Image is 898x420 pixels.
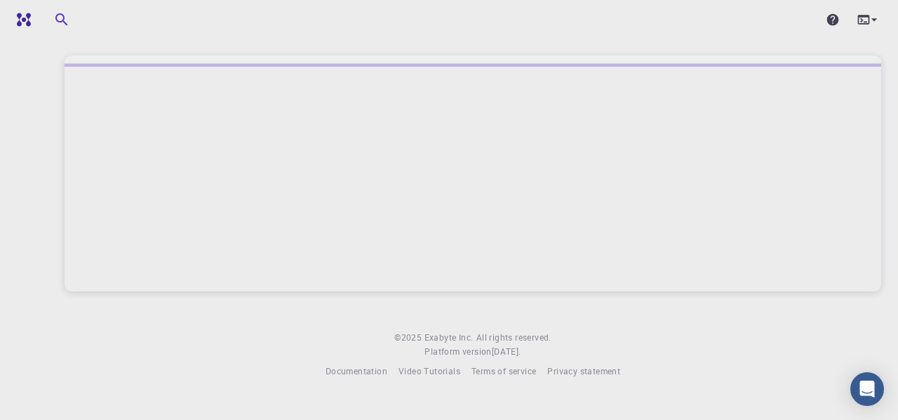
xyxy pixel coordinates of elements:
span: All rights reserved. [476,331,551,345]
a: Video Tutorials [398,365,460,379]
a: [DATE]. [492,345,521,359]
a: Privacy statement [547,365,620,379]
span: Documentation [326,365,387,376]
a: Terms of service [471,365,536,379]
span: Video Tutorials [398,365,460,376]
span: Privacy statement [547,365,620,376]
span: Platform version [424,345,491,359]
img: logo [11,13,31,27]
span: Terms of service [471,365,536,376]
span: [DATE] . [492,346,521,357]
div: Open Intercom Messenger [850,372,884,406]
span: Exabyte Inc. [424,332,474,343]
span: © 2025 [394,331,424,345]
a: Exabyte Inc. [424,331,474,345]
a: Documentation [326,365,387,379]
